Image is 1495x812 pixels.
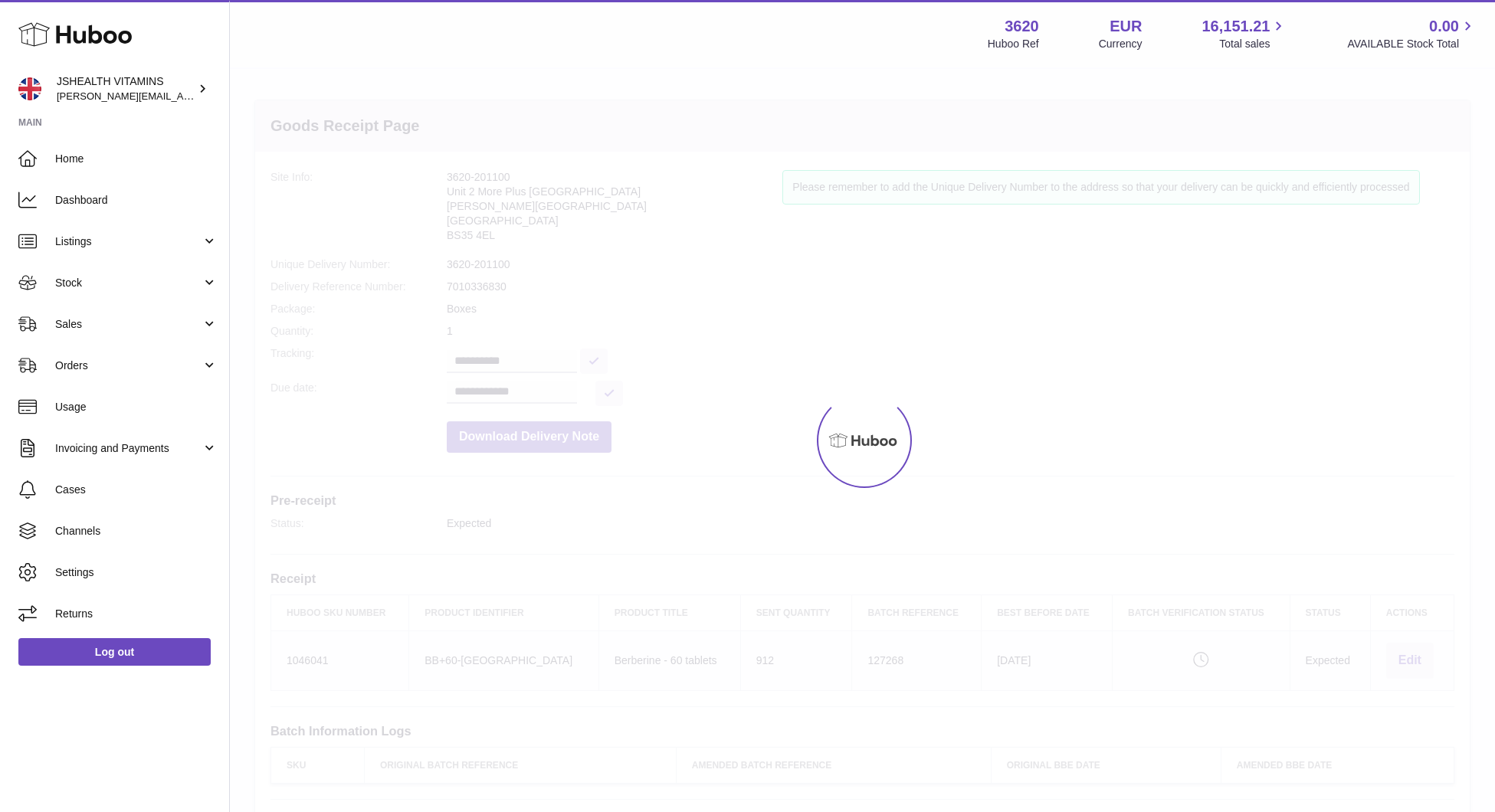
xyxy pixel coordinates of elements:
span: Sales [55,317,202,332]
div: Currency [1099,37,1143,51]
span: Home [55,152,218,166]
div: JSHEALTH VITAMINS [57,74,195,103]
span: Channels [55,524,218,539]
strong: EUR [1110,16,1142,37]
span: Usage [55,400,218,414]
span: Listings [55,234,202,249]
span: Invoicing and Payments [55,441,202,456]
span: Returns [55,607,218,621]
div: Huboo Ref [988,37,1039,51]
span: Total sales [1219,37,1287,51]
span: [PERSON_NAME][EMAIL_ADDRESS][DOMAIN_NAME] [57,90,307,102]
span: AVAILABLE Stock Total [1347,37,1477,51]
a: Log out [18,638,211,666]
img: francesca@jshealthvitamins.com [18,77,41,100]
strong: 3620 [1005,16,1039,37]
span: Orders [55,359,202,373]
span: 0.00 [1429,16,1459,37]
span: Cases [55,483,218,497]
span: 16,151.21 [1202,16,1270,37]
span: Dashboard [55,193,218,208]
span: Settings [55,565,218,580]
a: 16,151.21 Total sales [1202,16,1287,51]
span: Stock [55,276,202,290]
a: 0.00 AVAILABLE Stock Total [1347,16,1477,51]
